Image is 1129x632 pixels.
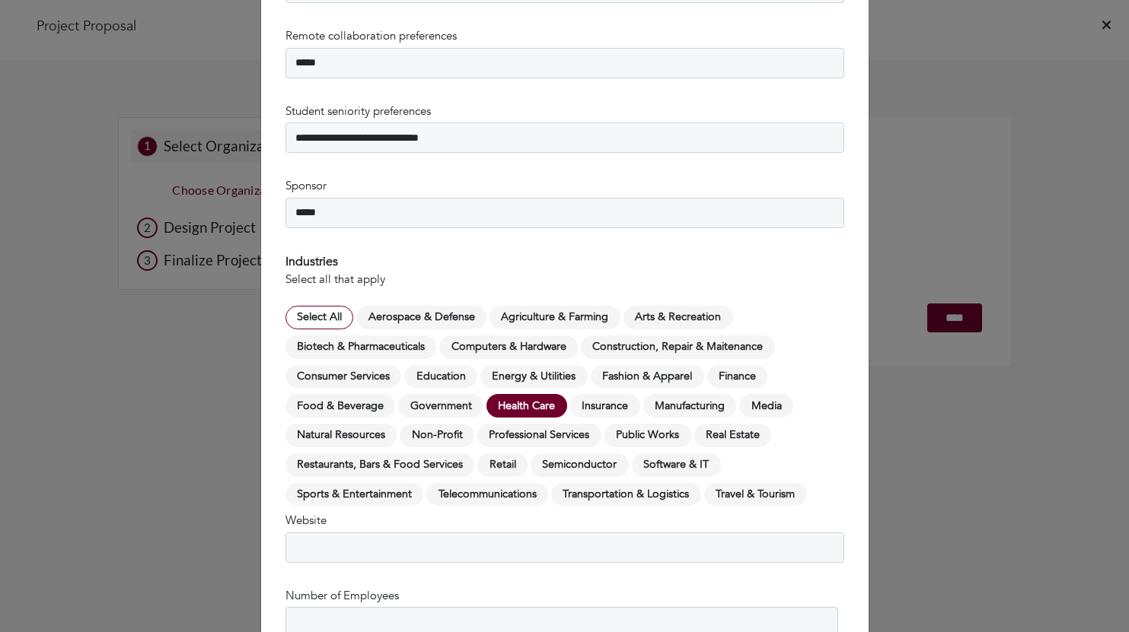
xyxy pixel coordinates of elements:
[551,483,701,507] span: Transportation & Logistics
[285,424,397,447] span: Natural Resources
[477,453,528,477] span: Retail
[591,365,704,389] span: Fashion & Apparel
[285,394,396,418] span: Food & Beverage
[285,365,402,389] span: Consumer Services
[285,587,399,605] label: Number of Employees
[707,365,768,389] span: Finance
[285,335,437,359] span: Biotech & Pharmaceuticals
[480,365,588,389] span: Energy & Utilities
[704,483,807,507] span: Travel & Tourism
[570,394,640,418] span: Insurance
[531,453,629,477] span: Semiconductor
[604,424,691,447] span: Public Works
[285,453,475,477] span: Restaurants, Bars & Food Services
[643,394,737,418] span: Manufacturing
[285,306,354,329] span: Select All
[439,335,578,359] span: Computers & Hardware
[581,335,775,359] span: Construction, Repair & Maitenance
[285,271,844,288] p: Select all that apply
[477,424,601,447] span: Professional Services
[490,306,620,329] span: Agriculture & Farming
[404,365,477,389] span: Education
[632,453,721,477] span: Software & IT
[356,306,486,329] span: Aerospace & Defense
[486,394,567,418] span: Health Care
[426,483,548,507] span: Telecommunications
[285,483,424,507] span: Sports & Entertainment
[285,177,327,195] label: Sponsor
[624,306,733,329] span: Arts & Recreation
[285,27,457,45] label: Remote collaboration preferences
[285,252,338,271] label: Industries
[285,512,327,529] label: Website
[398,394,483,418] span: Government
[400,424,474,447] span: Non-Profit
[739,394,793,418] span: Media
[694,424,772,447] span: Real Estate
[285,103,431,120] label: Student seniority preferences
